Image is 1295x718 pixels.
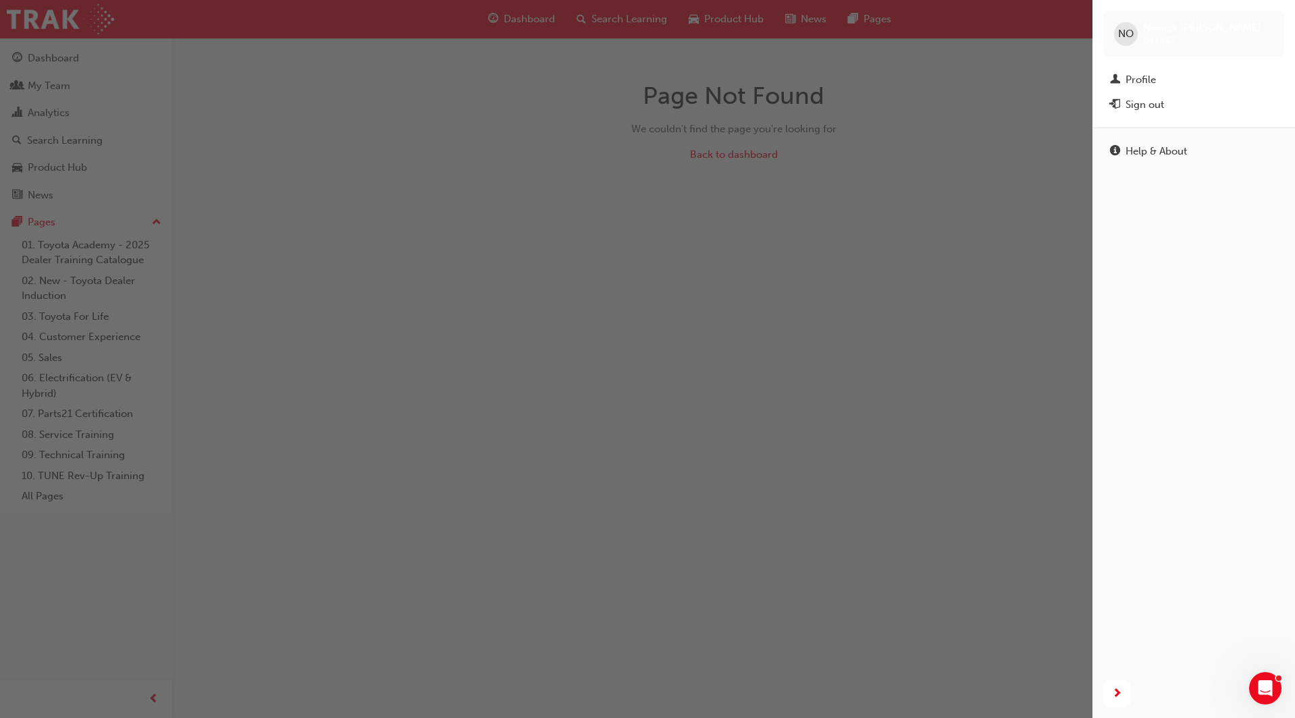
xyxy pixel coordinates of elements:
[1126,97,1164,113] div: Sign out
[1110,146,1120,158] span: info-icon
[1126,72,1156,88] div: Profile
[1126,144,1187,159] div: Help & About
[1103,92,1284,117] button: Sign out
[1118,26,1134,42] span: NO
[1110,99,1120,111] span: exit-icon
[1143,22,1261,34] span: Newick [PERSON_NAME]
[1143,34,1175,46] span: 643857
[1103,67,1284,92] a: Profile
[1110,74,1120,86] span: man-icon
[1103,139,1284,164] a: Help & About
[1112,686,1122,702] span: next-icon
[1249,672,1281,705] iframe: Intercom live chat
